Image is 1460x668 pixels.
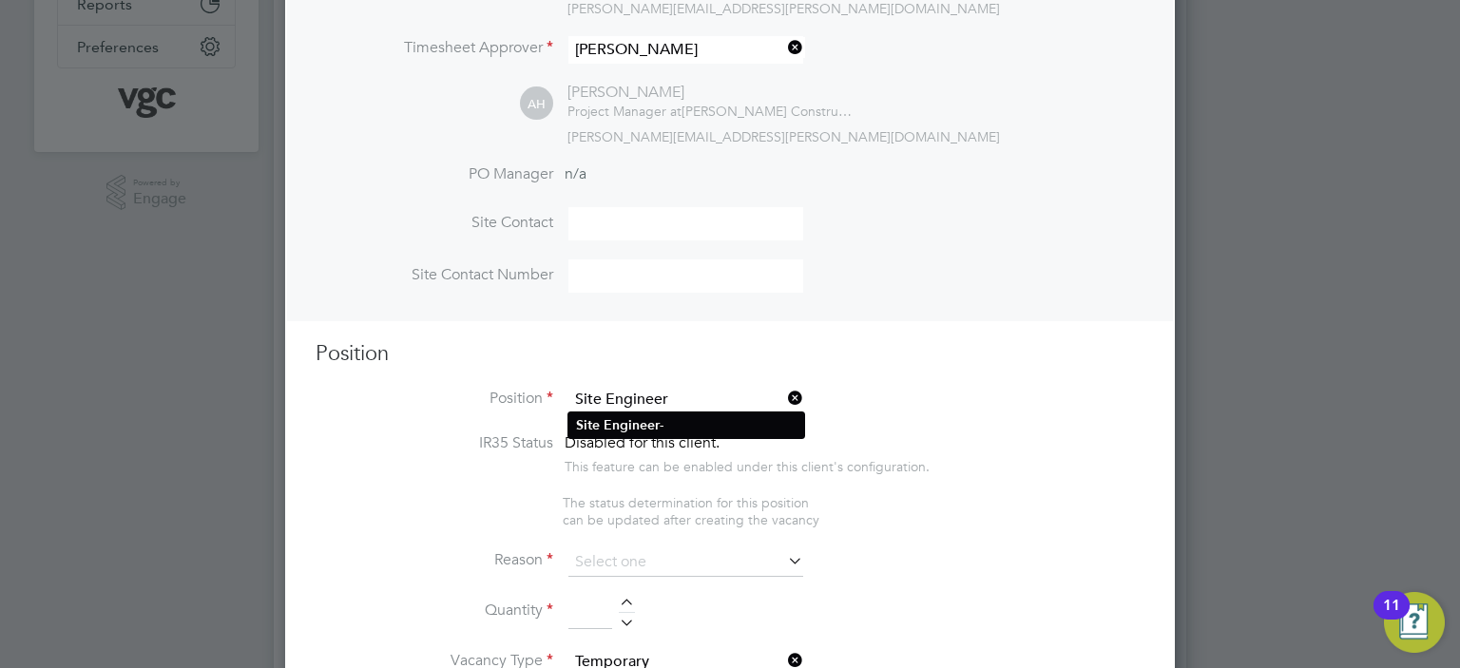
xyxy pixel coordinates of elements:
span: [PERSON_NAME][EMAIL_ADDRESS][PERSON_NAME][DOMAIN_NAME] [567,128,1000,145]
button: Open Resource Center, 11 new notifications [1384,592,1445,653]
div: 11 [1383,605,1400,630]
span: The status determination for this position can be updated after creating the vacancy [563,494,819,528]
label: Timesheet Approver [316,38,553,58]
b: Engineer [604,417,660,433]
span: AH [520,87,553,121]
li: - [568,412,804,438]
label: PO Manager [316,164,553,184]
span: Project Manager at [567,103,682,120]
span: n/a [565,164,586,183]
div: [PERSON_NAME] Construction & Infrastructure Ltd [567,103,853,120]
label: Site Contact Number [316,265,553,285]
span: Disabled for this client. [565,433,720,452]
div: This feature can be enabled under this client's configuration. [565,453,930,475]
input: Search for... [568,386,803,414]
label: Position [316,389,553,409]
input: Search for... [568,36,803,64]
label: IR35 Status [316,433,553,453]
label: Reason [316,550,553,570]
label: Quantity [316,601,553,620]
b: Site [576,417,600,433]
input: Select one [568,548,803,577]
h3: Position [316,340,1144,368]
div: [PERSON_NAME] [567,83,853,103]
label: Site Contact [316,213,553,233]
